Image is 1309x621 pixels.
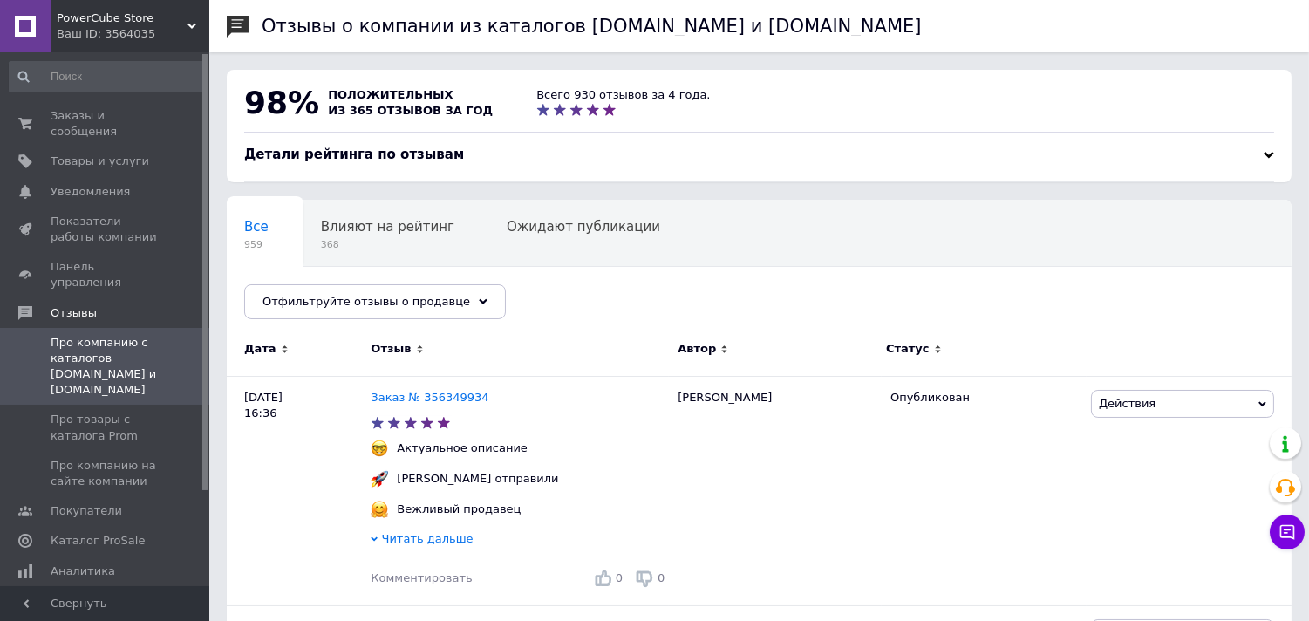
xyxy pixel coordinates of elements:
span: Показатели работы компании [51,214,161,245]
span: Отзывы [51,305,97,321]
div: Комментировать [371,570,472,586]
span: Все [244,219,269,235]
span: 0 [616,571,623,584]
div: Вежливый продавец [392,502,525,517]
span: Действия [1099,397,1156,410]
span: Про товары с каталога Prom [51,412,161,443]
span: из 365 отзывов за год [328,104,493,117]
span: Товары и услуги [51,154,149,169]
span: Аналитика [51,563,115,579]
input: Поиск [9,61,206,92]
span: Заказы и сообщения [51,108,161,140]
span: Каталог ProSale [51,533,145,549]
img: :rocket: [371,470,388,488]
span: Ожидают публикации [507,219,660,235]
span: PowerCube Store [57,10,187,26]
span: Панель управления [51,259,161,290]
div: Детали рейтинга по отзывам [244,146,1274,164]
span: Влияют на рейтинг [321,219,454,235]
span: Опубликованы без комме... [244,285,433,301]
span: Отфильтруйте отзывы о продавце [262,295,470,308]
div: Опубликованы без комментария [227,267,468,333]
span: Читать дальше [382,532,474,545]
div: [DATE] 16:36 [227,376,371,605]
span: Отзыв [371,341,411,357]
span: положительных [328,88,453,101]
div: Опубликован [890,390,1078,406]
span: 98% [244,85,319,120]
div: Актуальное описание [392,440,532,456]
span: Дата [244,341,276,357]
span: Уведомления [51,184,130,200]
h1: Отзывы о компании из каталогов [DOMAIN_NAME] и [DOMAIN_NAME] [262,16,922,37]
button: Чат с покупателем [1270,515,1305,549]
span: Детали рейтинга по отзывам [244,147,464,162]
div: [PERSON_NAME] [669,376,882,605]
img: :hugging_face: [371,501,388,518]
div: Ваш ID: 3564035 [57,26,209,42]
span: Комментировать [371,571,472,584]
span: Покупатели [51,503,122,519]
span: Автор [678,341,716,357]
div: [PERSON_NAME] отправили [392,471,562,487]
span: Про компанию на сайте компании [51,458,161,489]
a: Заказ № 356349934 [371,391,488,404]
div: Всего 930 отзывов за 4 года. [536,87,710,103]
div: Читать дальше [371,531,669,551]
span: Про компанию с каталогов [DOMAIN_NAME] и [DOMAIN_NAME] [51,335,161,399]
img: :nerd_face: [371,440,388,457]
span: 0 [658,571,665,584]
span: 959 [244,238,269,251]
span: 368 [321,238,454,251]
span: Статус [886,341,930,357]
